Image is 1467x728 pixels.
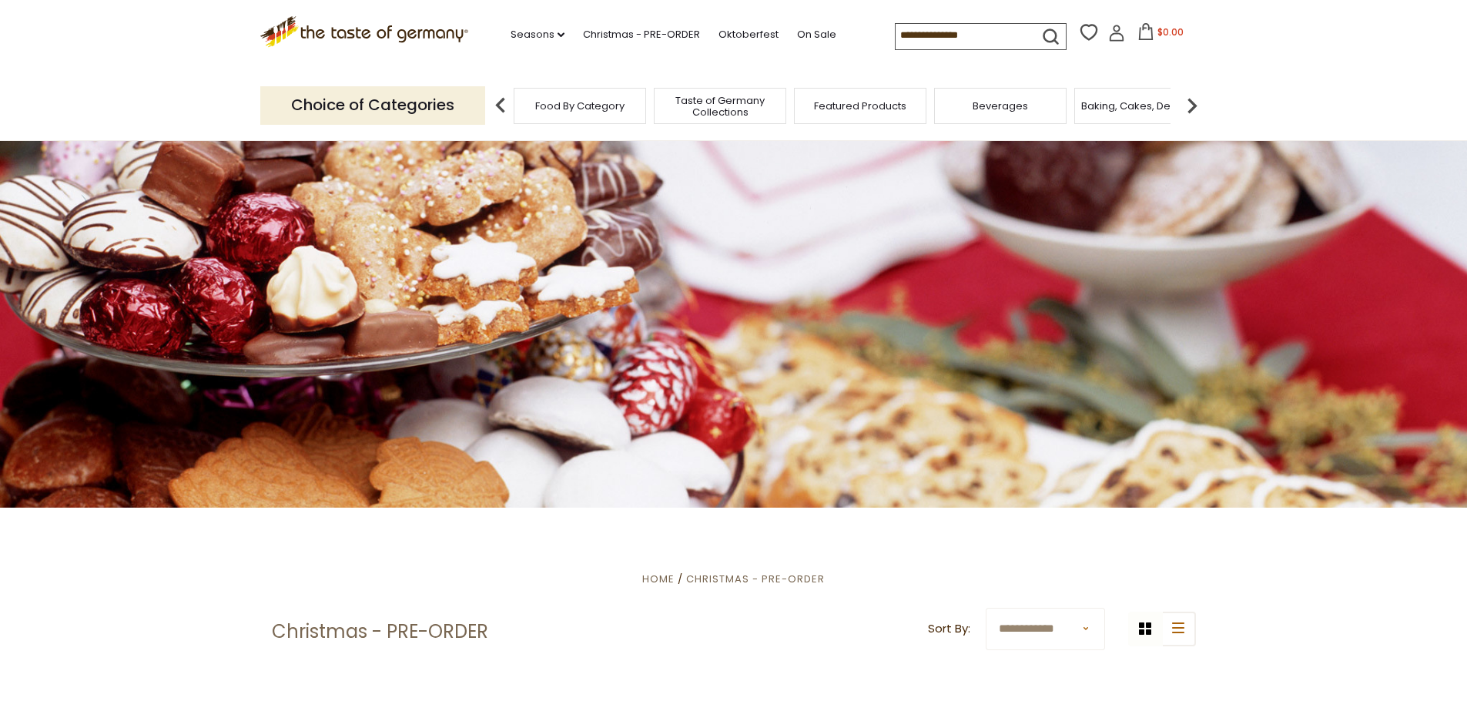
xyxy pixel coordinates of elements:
a: Featured Products [814,100,906,112]
a: On Sale [797,26,836,43]
label: Sort By: [928,619,970,639]
p: Choice of Categories [260,86,485,124]
button: $0.00 [1128,23,1194,46]
a: Christmas - PRE-ORDER [686,572,825,586]
a: Baking, Cakes, Desserts [1081,100,1201,112]
a: Christmas - PRE-ORDER [583,26,700,43]
h1: Christmas - PRE-ORDER [272,620,488,643]
a: Food By Category [535,100,625,112]
a: Taste of Germany Collections [658,95,782,118]
a: Home [642,572,675,586]
span: $0.00 [1157,25,1184,39]
img: previous arrow [485,90,516,121]
a: Oktoberfest [718,26,779,43]
a: Seasons [511,26,564,43]
a: Beverages [973,100,1028,112]
img: next arrow [1177,90,1207,121]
